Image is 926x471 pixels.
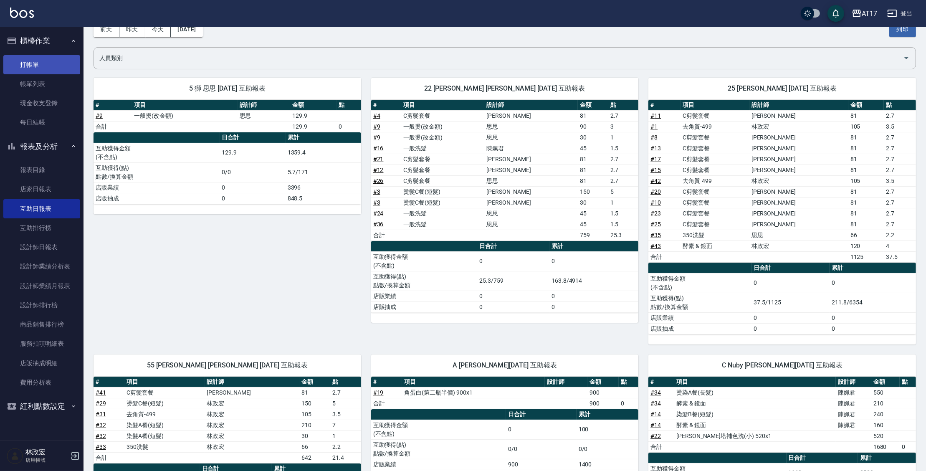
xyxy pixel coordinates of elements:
td: 林政宏 [205,420,299,430]
span: 5 獅 思思 [DATE] 互助報表 [104,84,351,93]
td: 105 [848,121,884,132]
td: 81 [578,175,608,186]
th: 點 [900,377,916,387]
td: 81 [848,154,884,165]
a: #15 [650,167,661,173]
button: 前天 [94,22,119,37]
a: #1 [650,123,658,130]
th: 點 [884,100,916,111]
td: 66 [848,230,884,241]
td: C剪髮套餐 [401,110,484,121]
a: 現金收支登錄 [3,94,80,113]
td: 一般燙(改金額) [401,132,484,143]
a: #33 [96,443,106,450]
td: 陳姵君 [484,143,577,154]
td: 1359.4 [286,143,361,162]
td: 0/0 [220,162,285,182]
td: 210 [299,420,330,430]
th: 累計 [549,241,638,252]
td: 0 [751,312,830,323]
th: 設計師 [545,377,587,387]
td: 店販業績 [648,312,751,323]
a: #26 [373,177,384,184]
td: 互助獲得金額 (不含點) [648,273,751,293]
td: 350洗髮 [681,230,749,241]
span: C Nuby [PERSON_NAME][DATE] 互助報表 [658,361,906,370]
td: 37.5/1125 [751,293,830,312]
a: #3 [373,188,380,195]
table: a dense table [94,132,361,204]
td: 林政宏 [749,241,848,251]
td: 思思 [484,175,577,186]
table: a dense table [94,100,361,132]
th: 項目 [681,100,749,111]
td: [PERSON_NAME] [484,197,577,208]
td: 酵素 & 鏡面 [674,398,836,409]
td: 1 [608,132,639,143]
td: 0 [549,291,638,301]
td: [PERSON_NAME] [484,186,577,197]
td: 2.7 [884,208,916,219]
a: #3 [373,199,380,206]
td: 81 [848,165,884,175]
a: #22 [650,433,661,439]
td: 2.7 [884,197,916,208]
button: 紅利點數設定 [3,395,80,417]
a: #34 [650,389,661,396]
td: C剪髮套餐 [681,110,749,121]
a: #9 [373,134,380,141]
td: 25.3 [608,230,639,241]
td: 240 [871,409,900,420]
th: 項目 [402,377,545,387]
a: #31 [96,411,106,418]
td: 店販抽成 [94,193,220,204]
span: 22 [PERSON_NAME] [PERSON_NAME] [DATE] 互助報表 [381,84,629,93]
td: 去角質-499 [681,175,749,186]
td: 30 [578,132,608,143]
td: 思思 [484,132,577,143]
td: [PERSON_NAME] [749,132,848,143]
td: 81 [848,208,884,219]
td: C剪髮套餐 [124,387,205,398]
td: [PERSON_NAME] [749,165,848,175]
a: #19 [373,389,384,396]
td: 45 [578,208,608,219]
button: 登出 [884,6,916,21]
td: 林政宏 [749,121,848,132]
td: 2.7 [884,110,916,121]
a: 每日結帳 [3,113,80,132]
table: a dense table [648,377,916,453]
td: 129.9 [290,121,336,132]
a: #32 [96,422,106,428]
a: #9 [96,112,103,119]
td: 陳姵君 [836,409,871,420]
a: 服務扣項明細表 [3,334,80,353]
td: C剪髮套餐 [401,175,484,186]
td: 2.2 [884,230,916,241]
td: 燙染A餐(長髮) [674,387,836,398]
input: 人員名稱 [97,51,900,66]
td: 120 [848,241,884,251]
td: 2.7 [608,110,639,121]
td: 105 [299,409,330,420]
a: #36 [373,221,384,228]
td: 759 [578,230,608,241]
td: 一般燙(改金額) [132,110,237,121]
td: C剪髮套餐 [681,186,749,197]
td: 81 [848,143,884,154]
td: C剪髮套餐 [681,208,749,219]
td: 5.7/171 [286,162,361,182]
td: 848.5 [286,193,361,204]
td: 3.5 [884,175,916,186]
a: 報表目錄 [3,160,80,180]
td: 4 [884,241,916,251]
td: 81 [848,197,884,208]
td: 1.5 [608,208,639,219]
td: C剪髮套餐 [401,154,484,165]
td: 店販業績 [94,182,220,193]
h5: 林政宏 [25,448,68,456]
td: 0 [336,121,361,132]
td: 550 [871,387,900,398]
td: 210 [871,398,900,409]
a: #34 [650,400,661,407]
